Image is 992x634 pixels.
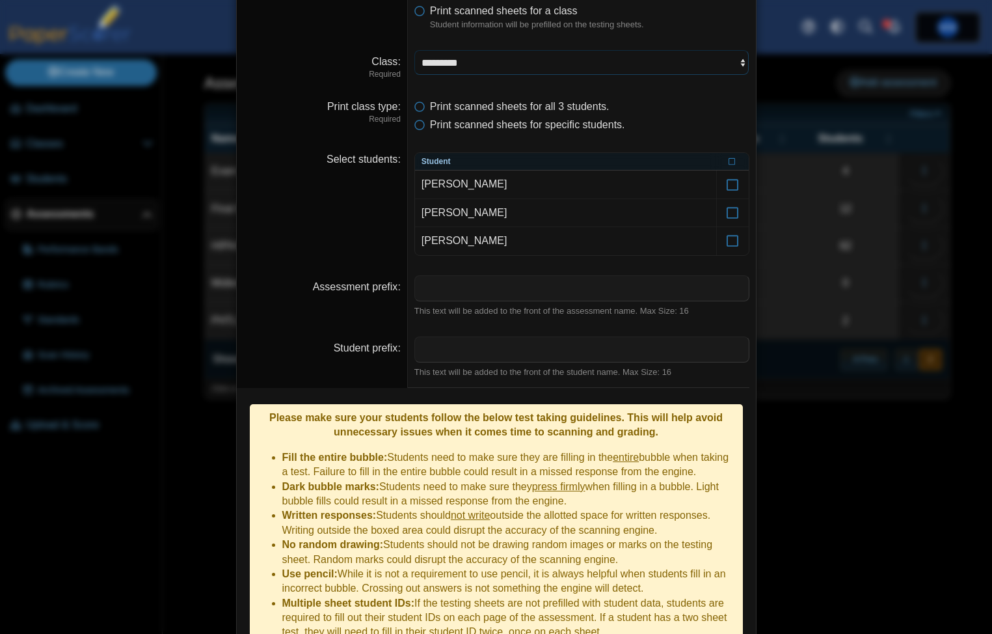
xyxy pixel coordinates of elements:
[430,19,749,31] dfn: Student information will be prefilled on the testing sheets.
[414,366,749,378] div: This text will be added to the front of the student name. Max Size: 16
[282,481,379,492] b: Dark bubble marks:
[282,539,384,550] b: No random drawing:
[430,101,610,112] span: Print scanned sheets for all 3 students.
[313,281,401,292] label: Assessment prefix
[282,452,388,463] b: Fill the entire bubble:
[282,538,736,567] li: Students should not be drawing random images or marks on the testing sheet. Random marks could di...
[282,480,736,509] li: Students need to make sure they when filling in a bubble. Light bubble fills could result in a mi...
[282,568,338,579] b: Use pencil:
[243,114,401,125] dfn: Required
[327,154,401,165] label: Select students
[430,119,625,130] span: Print scanned sheets for specific students.
[415,227,716,255] td: [PERSON_NAME]
[269,412,723,437] b: Please make sure your students follow the below test taking guidelines. This will help avoid unne...
[613,452,639,463] u: entire
[282,450,736,480] li: Students need to make sure they are filling in the bubble when taking a test. Failure to fill in ...
[243,69,401,80] dfn: Required
[415,199,716,227] td: [PERSON_NAME]
[451,510,490,521] u: not write
[430,5,578,16] span: Print scanned sheets for a class
[371,56,400,67] label: Class
[282,567,736,596] li: While it is not a requirement to use pencil, it is always helpful when students fill in an incorr...
[532,481,585,492] u: press firmly
[327,101,401,112] label: Print class type
[282,510,377,521] b: Written responses:
[334,342,401,353] label: Student prefix
[414,305,749,317] div: This text will be added to the front of the assessment name. Max Size: 16
[415,153,716,171] th: Student
[282,598,415,609] b: Multiple sheet student IDs:
[415,171,716,199] td: [PERSON_NAME]
[282,508,736,538] li: Students should outside the allotted space for written responses. Writing outside the boxed area ...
